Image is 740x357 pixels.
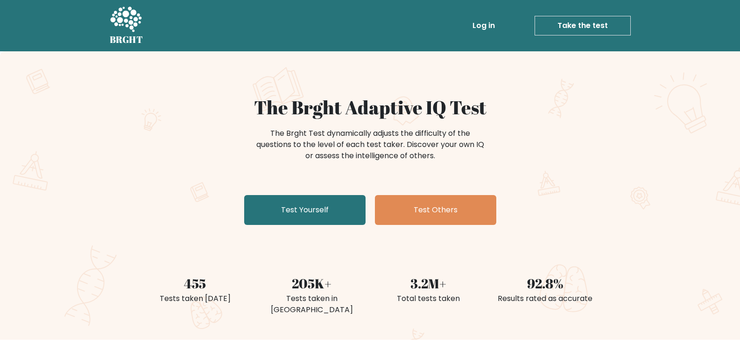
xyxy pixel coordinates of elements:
a: Test Yourself [244,195,366,225]
a: Test Others [375,195,496,225]
a: Log in [469,16,499,35]
div: 92.8% [493,273,598,293]
div: 455 [142,273,248,293]
a: Take the test [535,16,631,35]
h1: The Brght Adaptive IQ Test [142,96,598,119]
div: 3.2M+ [376,273,481,293]
div: Tests taken [DATE] [142,293,248,304]
a: BRGHT [110,4,143,48]
div: Tests taken in [GEOGRAPHIC_DATA] [259,293,365,315]
div: 205K+ [259,273,365,293]
h5: BRGHT [110,34,143,45]
div: Results rated as accurate [493,293,598,304]
div: The Brght Test dynamically adjusts the difficulty of the questions to the level of each test take... [254,128,487,161]
div: Total tests taken [376,293,481,304]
